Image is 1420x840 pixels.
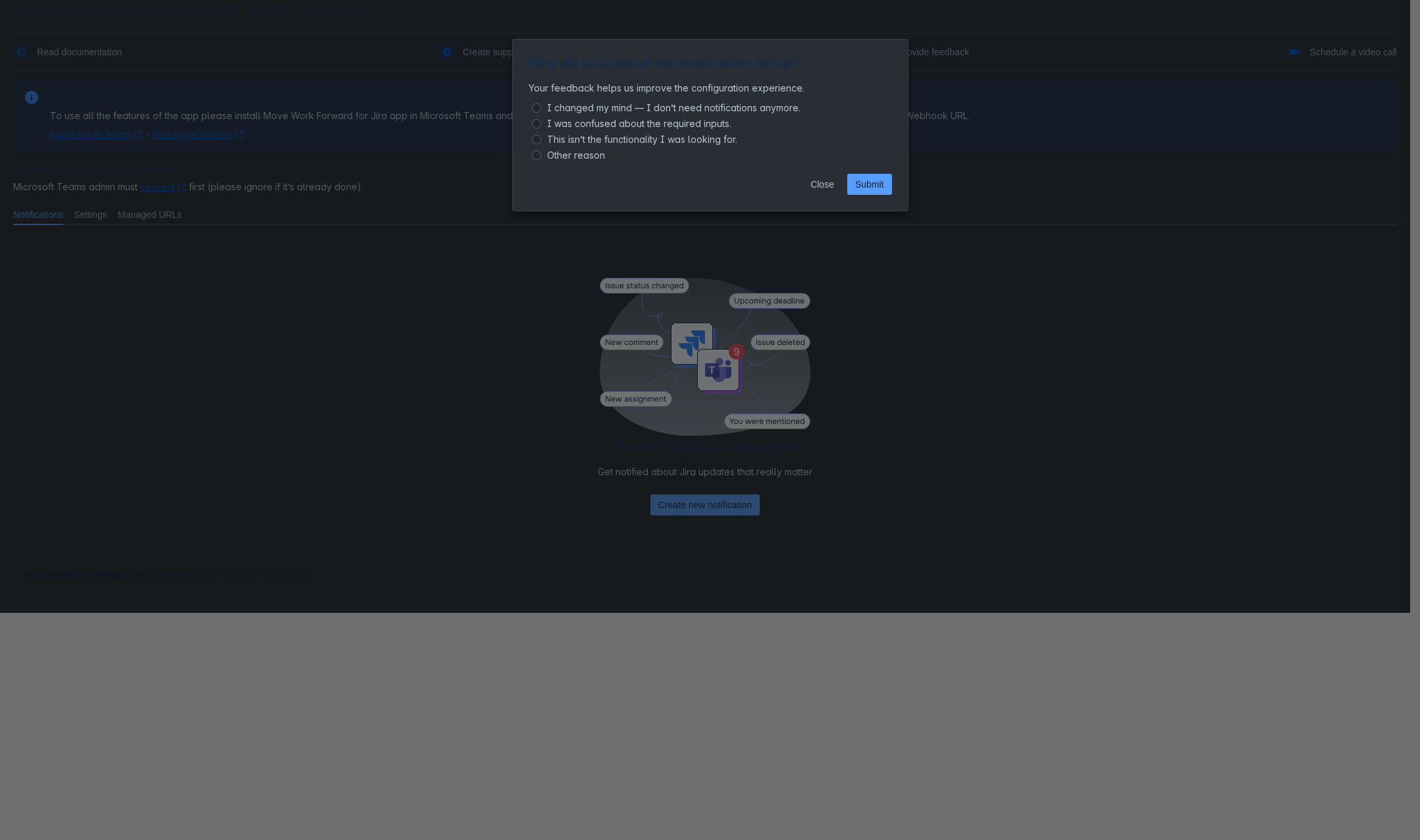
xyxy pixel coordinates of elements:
[544,132,740,147] span: This isn’t the functionality I was looking for.
[810,174,834,195] span: Close
[544,100,803,116] span: I changed my mind — I don’t need notifications anymore.
[529,55,799,71] span: Why did you cancel the notification setup?
[532,119,541,128] input: I was confused about the required inputs.
[544,147,608,163] span: Other reason
[529,82,804,93] span: Your feedback helps us improve the configuration experience.
[544,116,734,132] span: I was confused about the required inputs.
[532,151,541,160] input: Other reason
[847,174,892,195] button: Submit
[532,103,541,113] input: I changed my mind — I don’t need notifications anymore.
[855,174,884,195] span: Submit
[802,174,842,195] button: Close
[532,135,541,144] input: This isn’t the functionality I was looking for.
